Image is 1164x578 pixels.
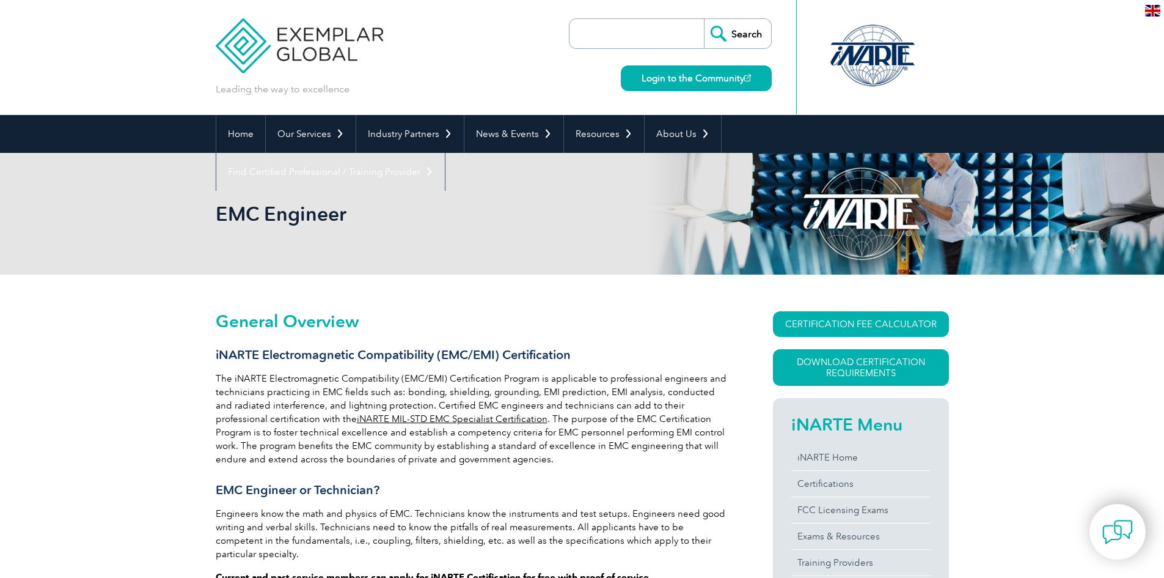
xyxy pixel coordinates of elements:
a: News & Events [464,115,563,153]
img: open_square.png [744,75,751,81]
a: Resources [564,115,644,153]
h2: iNARTE Menu [791,415,931,434]
h3: EMC Engineer or Technician? [216,483,729,498]
p: Leading the way to excellence [216,83,350,96]
img: en [1145,5,1160,17]
a: Certifications [791,471,931,497]
a: iNARTE Home [791,445,931,470]
a: Our Services [266,115,356,153]
h1: EMC Engineer [216,202,685,226]
a: Login to the Community [621,65,772,91]
a: Download Certification Requirements [773,349,949,386]
a: FCC Licensing Exams [791,497,931,523]
p: The iNARTE Electromagnetic Compatibility (EMC/EMI) Certification Program is applicable to profess... [216,372,729,466]
a: Training Providers [791,550,931,576]
a: Exams & Resources [791,524,931,549]
a: About Us [645,115,721,153]
h2: General Overview [216,311,729,331]
a: CERTIFICATION FEE CALCULATOR [773,311,949,337]
h3: iNARTE Electromagnetic Compatibility (EMC/EMI) Certification [216,347,729,363]
img: contact-chat.png [1102,517,1133,547]
a: Find Certified Professional / Training Provider [216,153,445,191]
a: iNARTE MIL-STD EMC Specialist Certification [357,413,547,424]
p: Engineers know the math and physics of EMC. Technicians know the instruments and test setups. Eng... [216,507,729,561]
input: Search [704,19,771,48]
a: Home [216,115,265,153]
a: Industry Partners [356,115,464,153]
